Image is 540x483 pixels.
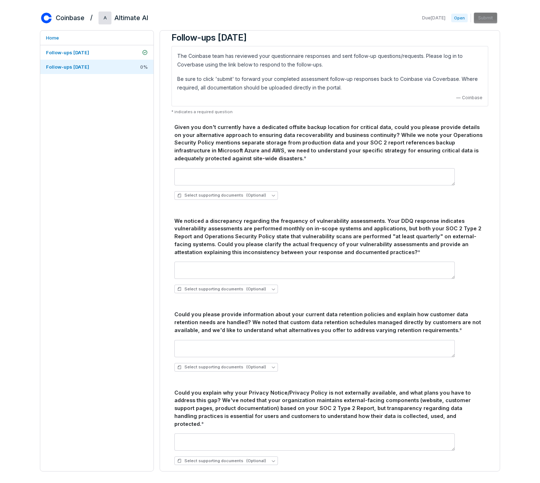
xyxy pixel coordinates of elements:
div: Could you explain why your Privacy Notice/Privacy Policy is not externally available, and what pl... [174,389,485,428]
a: Home [40,31,154,45]
p: * indicates a required question [171,109,488,115]
a: Follow-ups [DATE] [40,45,154,60]
h2: Coinbase [56,13,84,23]
span: (Optional) [246,458,266,464]
h2: Altimate AI [114,13,148,23]
span: Select supporting documents [177,458,266,464]
span: 0 % [140,64,148,70]
span: Select supporting documents [177,364,266,370]
span: Follow-ups [DATE] [46,64,89,70]
div: We noticed a discrepancy regarding the frequency of vulnerability assessments. Your DDQ response ... [174,217,485,256]
span: Due [DATE] [422,15,445,21]
p: The Coinbase team has reviewed your questionnaire responses and sent follow-up questions/requests... [177,52,482,69]
div: Could you please provide information about your current data retention policies and explain how c... [174,310,485,334]
span: (Optional) [246,193,266,198]
span: Coinbase [462,95,482,101]
span: Select supporting documents [177,286,266,292]
span: (Optional) [246,364,266,370]
h2: / [90,11,93,22]
span: Select supporting documents [177,193,266,198]
div: Given you don't currently have a dedicated offsite backup location for critical data, could you p... [174,123,485,162]
span: — [456,95,461,101]
a: Follow-ups [DATE]0% [40,60,154,74]
span: (Optional) [246,286,266,292]
h3: Follow-ups [DATE] [171,32,488,43]
span: Open [451,14,468,22]
span: Follow-ups [DATE] [46,50,89,55]
p: Be sure to click 'submit' to forward your completed assessment follow-up responses back to Coinba... [177,75,482,92]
